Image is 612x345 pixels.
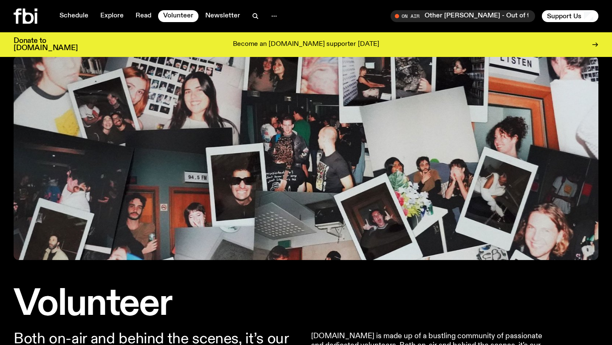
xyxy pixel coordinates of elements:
a: Newsletter [200,10,245,22]
p: Become an [DOMAIN_NAME] supporter [DATE] [233,41,379,48]
a: Explore [95,10,129,22]
a: Volunteer [158,10,198,22]
h1: Volunteer [14,287,301,322]
a: Schedule [54,10,93,22]
img: A collage of photographs and polaroids showing FBI volunteers. [14,56,598,260]
a: Read [130,10,156,22]
span: Support Us [547,12,581,20]
button: Support Us [542,10,598,22]
h3: Donate to [DOMAIN_NAME] [14,37,78,52]
button: On AirOther [PERSON_NAME] - Out of the Box [391,10,535,22]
